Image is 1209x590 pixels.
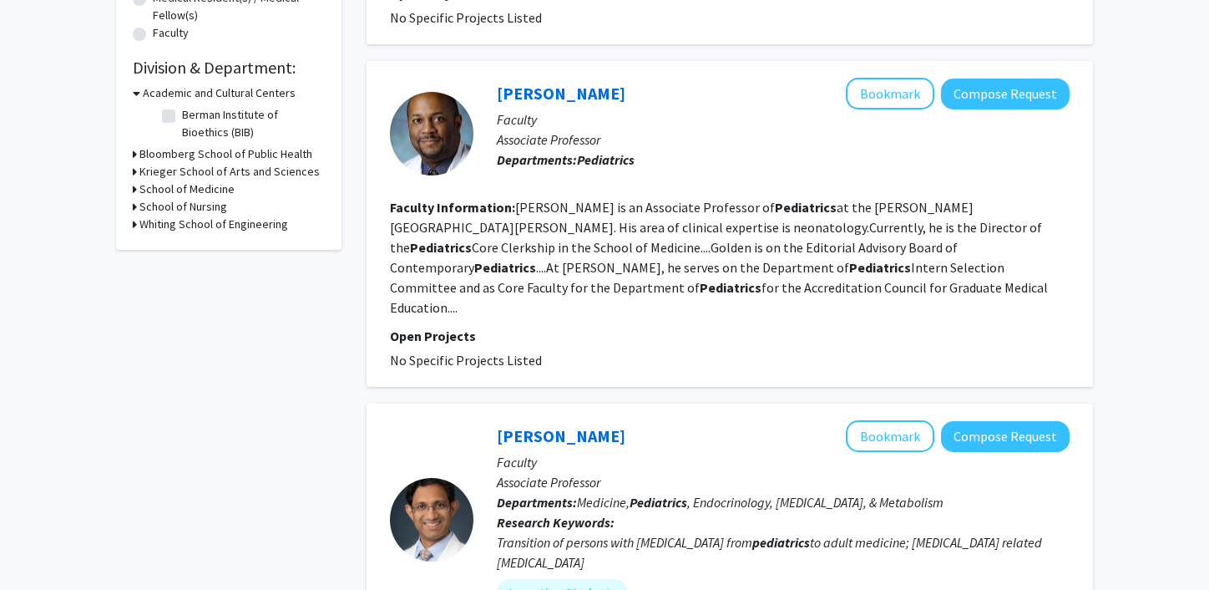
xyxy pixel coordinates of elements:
span: No Specific Projects Listed [390,352,542,369]
b: Faculty Information: [390,199,515,216]
div: Transition of persons with [MEDICAL_DATA] from to adult medicine; [MEDICAL_DATA] related [MEDICAL... [497,532,1070,572]
a: [PERSON_NAME] [497,425,625,446]
p: Associate Professor [497,130,1070,150]
h3: Krieger School of Arts and Sciences [139,163,320,181]
span: No Specific Projects Listed [390,9,542,26]
a: [PERSON_NAME] [497,83,625,104]
b: Departments: [497,494,577,511]
b: Pediatrics [700,279,761,296]
b: Departments: [497,151,577,168]
button: Compose Request to Aniket Sidhaye [941,421,1070,452]
b: Pediatrics [577,151,635,168]
p: Faculty [497,452,1070,472]
h3: Whiting School of Engineering [139,216,288,233]
p: Faculty [497,109,1070,130]
h3: School of Nursing [139,198,227,216]
b: Pediatrics [775,199,837,216]
button: Compose Request to Christopher Golden [941,79,1070,109]
b: Pediatrics [849,259,911,276]
p: Associate Professor [497,472,1070,492]
h2: Division & Department: [133,58,325,78]
b: Pediatrics [630,494,687,511]
b: pediatrics [752,534,810,551]
p: Open Projects [390,326,1070,346]
button: Add Aniket Sidhaye to Bookmarks [846,420,934,452]
h3: School of Medicine [139,181,235,198]
h3: Bloomberg School of Public Health [139,145,312,163]
iframe: Chat [13,515,71,577]
span: Medicine, , Endocrinology, [MEDICAL_DATA], & Metabolism [577,494,943,511]
h3: Academic and Cultural Centers [143,84,296,102]
b: Pediatrics [474,259,536,276]
label: Berman Institute of Bioethics (BIB) [182,106,321,141]
button: Add Christopher Golden to Bookmarks [846,78,934,109]
label: Faculty [153,24,189,42]
b: Research Keywords: [497,514,615,531]
fg-read-more: [PERSON_NAME] is an Associate Professor of at the [PERSON_NAME][GEOGRAPHIC_DATA][PERSON_NAME]. Hi... [390,199,1048,316]
b: Pediatrics [410,239,472,256]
